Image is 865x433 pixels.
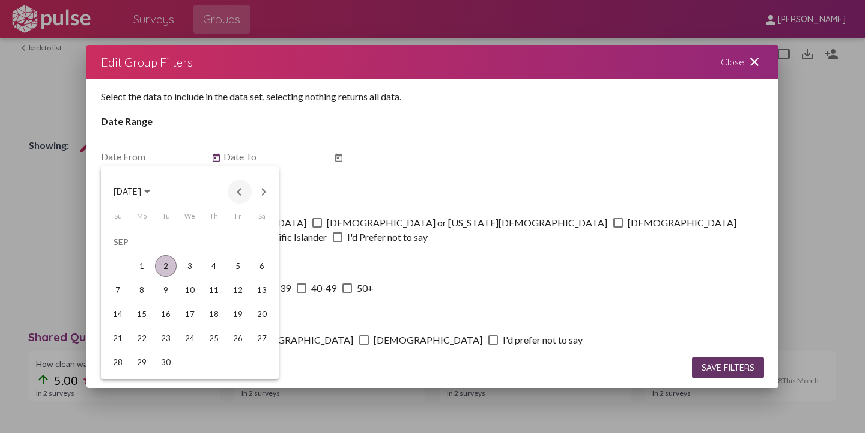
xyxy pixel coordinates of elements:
[154,302,178,326] td: September 16, 2025
[131,303,153,325] div: 15
[226,326,250,350] td: September 26, 2025
[203,255,225,277] div: 4
[107,327,129,349] div: 21
[227,255,249,277] div: 5
[250,278,274,302] td: September 13, 2025
[106,230,274,254] td: SEP
[106,302,130,326] td: September 14, 2025
[106,212,130,225] th: Sunday
[130,254,154,278] td: September 1, 2025
[228,180,252,204] button: Previous month
[203,327,225,349] div: 25
[107,351,129,373] div: 28
[106,278,130,302] td: September 7, 2025
[131,255,153,277] div: 1
[130,278,154,302] td: September 8, 2025
[131,279,153,301] div: 8
[130,350,154,374] td: September 29, 2025
[250,302,274,326] td: September 20, 2025
[179,255,201,277] div: 3
[202,212,226,225] th: Thursday
[155,303,177,325] div: 16
[179,327,201,349] div: 24
[130,212,154,225] th: Monday
[202,278,226,302] td: September 11, 2025
[227,327,249,349] div: 26
[107,303,129,325] div: 14
[250,326,274,350] td: September 27, 2025
[154,212,178,225] th: Tuesday
[251,303,273,325] div: 20
[178,212,202,225] th: Wednesday
[227,303,249,325] div: 19
[203,303,225,325] div: 18
[178,278,202,302] td: September 10, 2025
[202,302,226,326] td: September 18, 2025
[178,302,202,326] td: September 17, 2025
[179,303,201,325] div: 17
[106,326,130,350] td: September 21, 2025
[178,326,202,350] td: September 24, 2025
[202,326,226,350] td: September 25, 2025
[155,279,177,301] div: 9
[178,254,202,278] td: September 3, 2025
[130,302,154,326] td: September 15, 2025
[155,255,177,277] div: 2
[154,350,178,374] td: September 30, 2025
[155,327,177,349] div: 23
[226,302,250,326] td: September 19, 2025
[104,180,160,204] button: Choose month and year
[251,327,273,349] div: 27
[226,254,250,278] td: September 5, 2025
[154,326,178,350] td: September 23, 2025
[154,254,178,278] td: September 2, 2025
[131,351,153,373] div: 29
[202,254,226,278] td: September 4, 2025
[107,279,129,301] div: 7
[203,279,225,301] div: 11
[250,212,274,225] th: Saturday
[251,279,273,301] div: 13
[130,326,154,350] td: September 22, 2025
[154,278,178,302] td: September 9, 2025
[106,350,130,374] td: September 28, 2025
[179,279,201,301] div: 10
[250,254,274,278] td: September 6, 2025
[227,279,249,301] div: 12
[131,327,153,349] div: 22
[155,351,177,373] div: 30
[252,180,276,204] button: Next month
[114,187,141,198] span: [DATE]
[251,255,273,277] div: 6
[226,212,250,225] th: Friday
[226,278,250,302] td: September 12, 2025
